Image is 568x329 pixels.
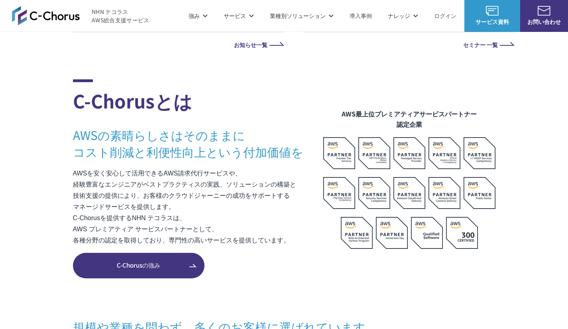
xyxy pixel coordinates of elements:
[323,108,495,129] figcaption: AWS最上位プレミアティアサービスパートナー 認定企業
[520,18,568,26] span: お問い合わせ
[464,18,520,26] span: サービス資料
[434,12,456,20] a: ログイン
[486,6,499,16] img: AWS総合支援サービス C-Chorus サービス資料
[73,253,204,278] a: C-Chorusの強み
[388,12,418,20] p: ナレッジ
[303,42,515,47] a: セミナー 一覧
[270,12,334,20] p: 業種別ソリューション
[73,42,284,47] a: お知らせ一覧
[224,12,254,20] p: サービス
[73,168,323,246] p: AWSを安く安心して活用できるAWS請求代行サービスや、 経験豊富なエンジニアがベストプラクティスの実践、ソリューションの構築と 技術支援の提供により、お客様のクラウドジャーニーの成功をサポート...
[73,126,323,160] h3: AWSの素晴らしさはそのままに コスト削減と利便性向上という付加価値を
[92,8,149,24] span: NHN テコラス AWS総合支援サービス
[12,6,80,25] img: AWS総合支援サービス C-Chorus
[538,6,550,16] img: お問い合わせ
[73,79,323,114] h2: C-Chorusとは
[350,12,372,20] a: 導入事例
[73,261,204,270] span: C-Chorusの強み
[189,12,208,20] p: 強み
[12,6,149,25] a: AWS総合支援サービス C-Chorus NHN テコラスAWS総合支援サービス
